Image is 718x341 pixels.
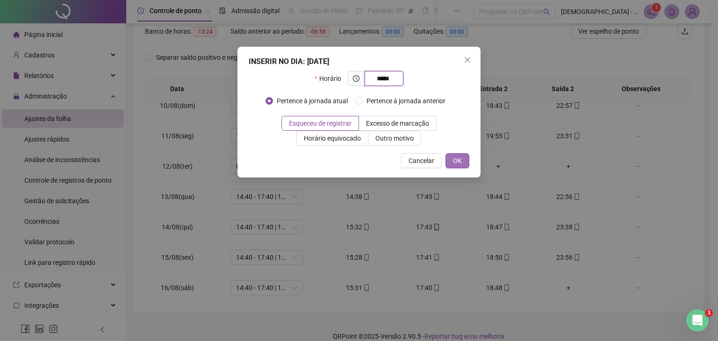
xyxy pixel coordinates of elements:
[289,120,352,127] span: Esqueceu de registrar
[363,96,449,106] span: Pertence à jornada anterior
[460,52,475,67] button: Close
[453,156,462,166] span: OK
[353,75,359,82] span: clock-circle
[464,56,471,64] span: close
[686,309,709,332] iframe: Intercom live chat
[705,309,713,317] span: 1
[401,153,442,168] button: Cancelar
[249,56,469,67] div: INSERIR NO DIA : [DATE]
[315,71,347,86] label: Horário
[409,156,434,166] span: Cancelar
[304,135,361,142] span: Horário equivocado
[273,96,352,106] span: Pertence à jornada atual
[445,153,469,168] button: OK
[366,120,429,127] span: Excesso de marcação
[375,135,414,142] span: Outro motivo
